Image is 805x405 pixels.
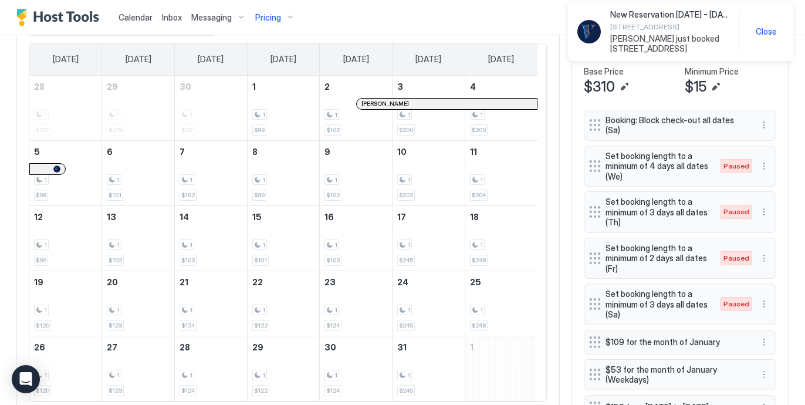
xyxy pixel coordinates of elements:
span: 1 [407,176,410,184]
div: menu [757,118,771,132]
span: 5 [34,147,40,157]
span: $310 [584,78,615,96]
span: [DATE] [343,54,369,65]
div: menu [757,367,771,382]
span: 18 [470,212,479,222]
span: 1 [334,372,337,379]
a: October 17, 2025 [393,206,465,228]
span: $101 [254,256,267,264]
a: Saturday [476,43,526,75]
span: $124 [326,387,340,394]
span: $245 [399,387,413,394]
span: Calendar [119,12,153,22]
a: October 23, 2025 [320,271,392,293]
a: October 1, 2025 [248,76,320,97]
span: 1 [480,111,483,119]
span: $101 [109,191,121,199]
a: September 28, 2025 [29,76,102,97]
span: 1 [252,82,256,92]
span: Pricing [255,12,281,23]
a: October 5, 2025 [29,141,102,163]
td: October 15, 2025 [247,205,320,271]
button: More options [757,251,771,265]
span: 4 [470,82,476,92]
a: Monday [114,43,163,75]
span: $99 [36,256,46,264]
span: $15 [685,78,706,96]
span: $53 for the month of January (Weekdays) [606,365,745,385]
span: $98 [36,191,46,199]
div: menu [757,159,771,173]
a: October 15, 2025 [248,206,320,228]
span: $200 [399,126,413,134]
span: 1 [334,306,337,314]
a: October 27, 2025 [102,336,174,358]
span: $103 [181,256,195,264]
div: Host Tools Logo [16,9,104,26]
span: 1 [407,241,410,249]
span: 28 [34,82,45,92]
td: October 1, 2025 [247,76,320,141]
a: October 8, 2025 [248,141,320,163]
span: 1 [470,342,473,352]
span: Paused [723,161,749,171]
span: Set booking length to a minimum of 3 days all dates (Sa) [606,289,709,320]
span: 10 [397,147,407,157]
span: [PERSON_NAME] [361,100,409,107]
span: 1 [480,176,483,184]
td: October 18, 2025 [465,205,537,271]
td: October 25, 2025 [465,271,537,336]
div: menu [757,251,771,265]
span: [DATE] [270,54,296,65]
span: [DATE] [53,54,79,65]
a: Tuesday [186,43,235,75]
span: $204 [472,191,486,199]
td: October 16, 2025 [320,205,393,271]
div: [PERSON_NAME] [361,100,532,107]
td: October 31, 2025 [393,336,465,401]
span: 28 [180,342,190,352]
span: 14 [180,212,189,222]
a: October 4, 2025 [465,76,537,97]
a: October 10, 2025 [393,141,465,163]
td: September 28, 2025 [29,76,102,141]
td: October 4, 2025 [465,76,537,141]
span: 15 [252,212,262,222]
a: October 22, 2025 [248,271,320,293]
a: September 30, 2025 [175,76,247,97]
td: October 7, 2025 [174,140,247,205]
a: October 21, 2025 [175,271,247,293]
span: [PERSON_NAME] just booked [STREET_ADDRESS] [610,33,729,54]
td: October 30, 2025 [320,336,393,401]
span: 1 [117,176,120,184]
span: 13 [107,212,116,222]
span: $120 [36,322,49,329]
span: 1 [334,176,337,184]
span: 1 [262,306,265,314]
span: 3 [397,82,403,92]
span: 25 [470,277,481,287]
a: October 19, 2025 [29,271,102,293]
a: November 1, 2025 [465,336,537,358]
span: $99 [254,126,265,134]
button: More options [757,205,771,219]
span: $124 [181,322,195,329]
td: November 1, 2025 [465,336,537,401]
span: 1 [262,111,265,119]
span: 30 [180,82,191,92]
td: October 3, 2025 [393,76,465,141]
span: 20 [107,277,118,287]
span: Paused [723,253,749,264]
a: Sunday [41,43,90,75]
a: October 6, 2025 [102,141,174,163]
td: October 2, 2025 [320,76,393,141]
a: October 28, 2025 [175,336,247,358]
span: 2 [324,82,330,92]
span: 1 [480,241,483,249]
div: menu [757,205,771,219]
span: 1 [262,372,265,379]
span: 22 [252,277,263,287]
a: September 29, 2025 [102,76,174,97]
span: [STREET_ADDRESS] [610,22,729,31]
span: $102 [326,126,340,134]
